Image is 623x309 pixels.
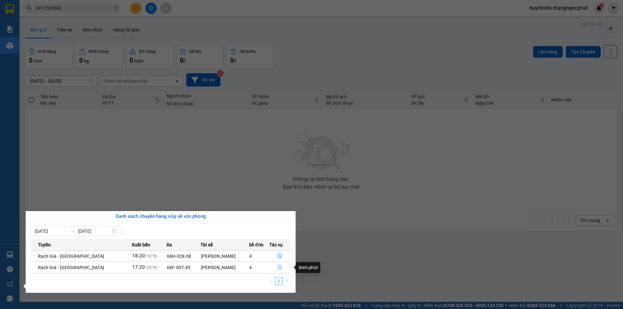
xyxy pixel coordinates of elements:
[166,241,172,248] span: Xe
[283,277,290,285] button: right
[146,265,157,270] span: 12/10
[167,254,191,259] span: 68H-028.08
[146,254,157,258] span: 12/10
[270,251,290,261] button: file-done
[167,265,190,270] span: 68F-007.85
[267,277,275,285] li: Previous Page
[132,264,145,270] span: 17:20
[283,277,290,285] li: Next Page
[275,278,282,285] a: 1
[275,277,283,285] li: 1
[201,241,213,248] span: Tài xế
[201,264,249,271] div: [PERSON_NAME]
[35,228,67,235] input: Từ ngày
[296,262,320,273] div: Xem phơi
[201,253,249,260] div: [PERSON_NAME]
[38,254,104,259] span: Rạch Giá - [GEOGRAPHIC_DATA]
[70,229,75,234] span: swap-right
[38,265,104,270] span: Rạch Giá - [GEOGRAPHIC_DATA]
[270,262,290,273] button: file-done
[249,241,263,248] span: Số đơn
[78,228,111,235] input: Đến ngày
[132,253,145,259] span: 18:20
[70,229,75,234] span: to
[285,279,288,283] span: right
[132,241,150,248] span: Xuất bến
[277,265,282,270] span: file-done
[38,241,51,248] span: Tuyến
[277,254,282,259] span: file-done
[31,213,290,220] div: Danh sách chuyến hàng sắp về văn phòng
[249,265,252,270] span: 4
[269,241,283,248] span: Tác vụ
[269,279,273,283] span: left
[267,277,275,285] button: left
[249,254,252,259] span: 4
